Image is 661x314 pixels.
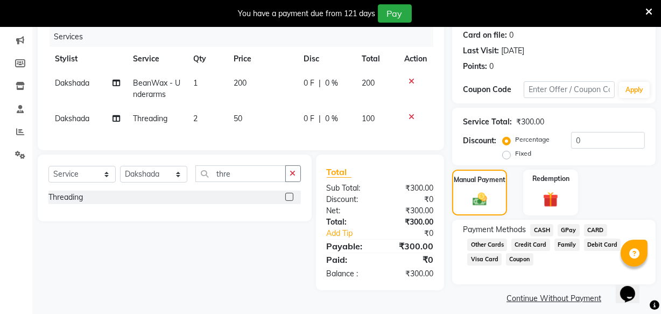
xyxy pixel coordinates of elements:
[532,174,569,184] label: Redemption
[509,30,514,41] div: 0
[380,268,441,280] div: ₹300.00
[454,175,505,185] label: Manual Payment
[380,240,441,253] div: ₹300.00
[516,116,544,128] div: ₹300.00
[50,27,441,47] div: Services
[530,224,553,236] span: CASH
[319,253,380,266] div: Paid:
[325,113,338,124] span: 0 %
[463,84,524,95] div: Coupon Code
[319,228,390,239] a: Add Tip
[380,183,441,194] div: ₹300.00
[390,228,441,239] div: ₹0
[195,165,286,182] input: Search or Scan
[558,224,580,236] span: GPay
[304,113,314,124] span: 0 F
[227,47,297,71] th: Price
[468,191,491,208] img: _cash.svg
[467,239,507,251] span: Other Cards
[454,293,653,304] a: Continue Without Payment
[463,135,496,146] div: Discount:
[55,78,89,88] span: Dakshada
[126,47,187,71] th: Service
[515,135,550,144] label: Percentage
[362,78,375,88] span: 200
[319,217,380,228] div: Total:
[48,192,83,203] div: Threading
[55,114,89,123] span: Dakshada
[193,114,198,123] span: 2
[584,224,607,236] span: CARD
[616,271,650,303] iframe: chat widget
[319,113,321,124] span: |
[355,47,398,71] th: Total
[362,114,375,123] span: 100
[554,239,580,251] span: Family
[319,240,380,253] div: Payable:
[319,268,380,280] div: Balance :
[133,78,180,99] span: BeanWax - Underarms
[319,205,380,217] div: Net:
[380,217,441,228] div: ₹300.00
[327,166,351,178] span: Total
[506,253,533,266] span: Coupon
[319,194,380,205] div: Discount:
[234,114,242,123] span: 50
[467,253,502,266] span: Visa Card
[234,78,247,88] span: 200
[524,81,615,98] input: Enter Offer / Coupon Code
[398,47,433,71] th: Action
[378,4,412,23] button: Pay
[319,78,321,89] span: |
[319,183,380,194] div: Sub Total:
[187,47,227,71] th: Qty
[380,205,441,217] div: ₹300.00
[48,47,126,71] th: Stylist
[463,116,512,128] div: Service Total:
[304,78,314,89] span: 0 F
[515,149,531,158] label: Fixed
[584,239,621,251] span: Debit Card
[325,78,338,89] span: 0 %
[463,61,487,72] div: Points:
[380,253,441,266] div: ₹0
[501,45,524,57] div: [DATE]
[489,61,494,72] div: 0
[463,45,499,57] div: Last Visit:
[238,8,376,19] div: You have a payment due from 121 days
[133,114,167,123] span: Threading
[619,82,650,98] button: Apply
[193,78,198,88] span: 1
[463,30,507,41] div: Card on file:
[463,224,526,235] span: Payment Methods
[380,194,441,205] div: ₹0
[297,47,355,71] th: Disc
[538,190,563,209] img: _gift.svg
[511,239,550,251] span: Credit Card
